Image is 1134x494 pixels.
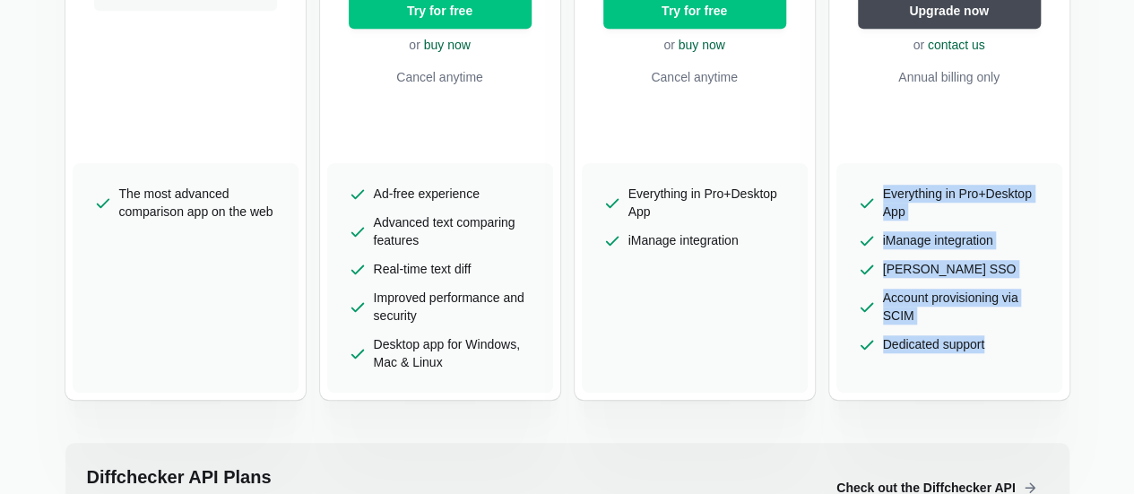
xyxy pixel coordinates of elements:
[628,185,786,221] span: Everything in Pro+Desktop App
[883,289,1041,325] span: Account provisioning via SCIM
[374,289,532,325] span: Improved performance and security
[883,335,985,353] span: Dedicated support
[603,36,786,54] p: or
[424,38,471,52] a: buy now
[928,38,985,52] a: contact us
[883,260,1017,278] span: [PERSON_NAME] SSO
[349,68,532,86] p: Cancel anytime
[883,231,993,249] span: iManage integration
[374,335,532,371] span: Desktop app for Windows, Mac & Linux
[679,38,725,52] a: buy now
[403,2,476,20] span: Try for free
[119,185,277,221] span: The most advanced comparison app on the web
[349,36,532,54] p: or
[374,185,480,203] span: Ad-free experience
[858,36,1041,54] p: or
[603,68,786,86] p: Cancel anytime
[905,2,992,20] span: Upgrade now
[374,260,472,278] span: Real-time text diff
[858,68,1041,86] p: Annual billing only
[883,185,1041,221] span: Everything in Pro+Desktop App
[658,2,731,20] span: Try for free
[628,231,739,249] span: iManage integration
[374,213,532,249] span: Advanced text comparing features
[87,464,809,490] h2: Diffchecker API Plans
